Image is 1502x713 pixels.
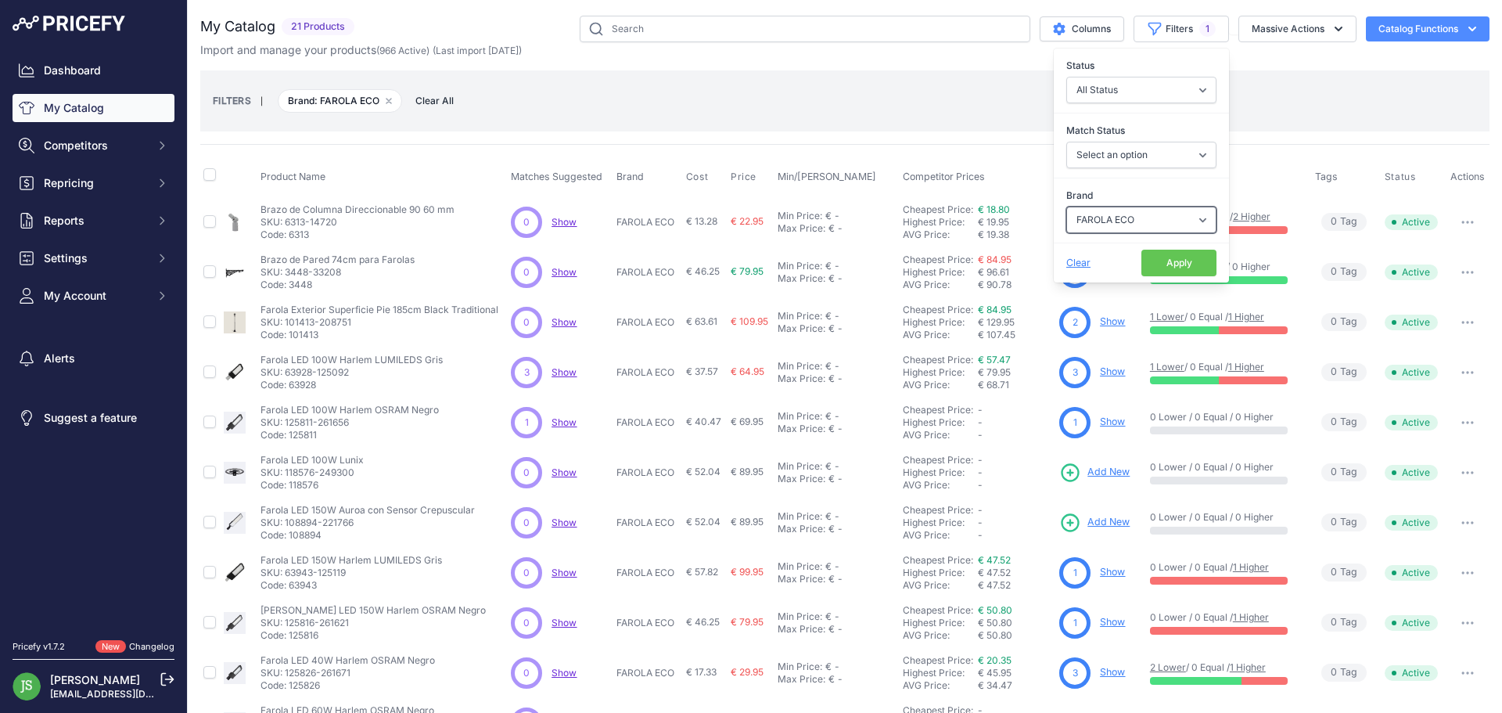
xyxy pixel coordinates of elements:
span: - [978,416,983,428]
div: - [835,423,843,435]
div: - [832,410,839,423]
p: 0 Lower / 0 Equal / [1150,561,1300,574]
span: Show [552,316,577,328]
small: FILTERS [213,95,251,106]
div: AVG Price: [903,579,978,592]
button: My Account [13,282,174,310]
a: € 84.95 [978,304,1012,315]
span: 3 [1073,366,1078,380]
a: Cheapest Price: [903,654,973,666]
div: € [825,560,832,573]
span: € 47.52 [978,567,1011,578]
p: FAROLA ECO [616,216,679,229]
a: Show [552,517,577,528]
span: Reports [44,213,146,229]
a: Changelog [129,641,174,652]
div: - [835,523,843,535]
span: 1 [1073,616,1077,630]
a: Add New [1059,462,1130,484]
a: 1 Higher [1233,561,1269,573]
div: € [828,222,835,235]
span: € 89.95 [731,466,764,477]
p: SKU: 63943-125119 [261,567,442,579]
a: Alerts [13,344,174,373]
span: Brand: FAROLA ECO [278,89,402,113]
span: € 37.57 [686,366,718,377]
p: Code: 125811 [261,429,439,441]
span: Brand [616,171,644,182]
div: € [828,423,835,435]
button: Massive Actions [1238,16,1356,42]
div: AVG Price: [903,379,978,391]
div: Highest Price: [903,416,978,429]
p: FAROLA ECO [616,316,679,329]
p: Farola Exterior Superficie Pie 185cm Black Traditional [261,304,498,316]
button: Clear All [408,93,462,109]
span: - [978,479,983,491]
a: 966 Active [379,45,426,56]
span: - [978,404,983,416]
button: Status [1385,171,1419,183]
label: Status [1066,58,1216,74]
div: € [828,573,835,585]
p: Code: 118576 [261,479,364,492]
a: Cheapest Price: [903,504,973,516]
p: SKU: 125816-261621 [261,617,486,629]
span: Active [1385,615,1438,631]
span: Show [552,617,577,628]
span: 0 [1331,515,1337,530]
span: Active [1385,365,1438,380]
div: € 68.71 [978,379,1053,391]
span: Tag [1321,213,1367,231]
div: € [825,260,832,272]
span: Price [731,171,756,183]
img: Pricefy Logo [13,16,125,31]
div: Max Price: [778,523,825,535]
div: Max Price: [778,272,825,285]
span: My Account [44,288,146,304]
span: € 109.95 [731,315,768,327]
span: € 129.95 [978,316,1015,328]
span: Tags [1315,171,1338,182]
span: Show [552,667,577,679]
span: Active [1385,265,1438,280]
p: FAROLA ECO [616,416,679,429]
div: Highest Price: [903,517,978,529]
span: 0 [523,265,530,279]
div: AVG Price: [903,279,978,291]
span: Tag [1321,413,1367,431]
span: Tag [1321,564,1367,582]
div: Min Price: [778,410,822,423]
span: 21 Products [282,18,354,36]
span: 0 [523,516,530,530]
p: FAROLA ECO [616,466,679,479]
p: SKU: 3448-33208 [261,266,415,279]
div: Min Price: [778,210,822,222]
a: Show [1100,616,1125,628]
a: Cheapest Price: [903,454,973,466]
a: Show [1100,366,1125,377]
a: Cheapest Price: [903,354,973,366]
span: - [978,466,983,478]
a: € 50.80 [978,604,1012,616]
button: Competitors [13,131,174,160]
span: (Last import [DATE]) [433,45,522,56]
p: 0 Lower / 0 Equal / [1150,611,1300,624]
a: Cheapest Price: [903,304,973,315]
div: Highest Price: [903,266,978,279]
p: Code: 108894 [261,529,475,542]
span: Settings [44,250,146,266]
div: Highest Price: [903,366,978,379]
a: Dashboard [13,56,174,85]
button: Price [731,171,760,183]
span: 1 [525,416,529,430]
a: Show [1100,666,1125,678]
span: 1 [1073,416,1077,430]
span: € 79.95 [731,265,764,277]
a: € 57.47 [978,354,1011,366]
span: 0 [523,566,530,580]
div: - [835,473,843,485]
div: Max Price: [778,473,825,485]
p: Import and manage your products [200,42,522,58]
p: FAROLA ECO [616,366,679,379]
